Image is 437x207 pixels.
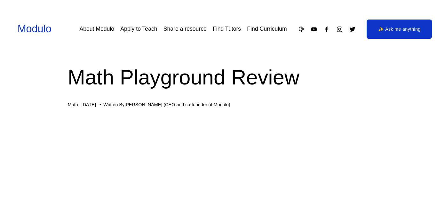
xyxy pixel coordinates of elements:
[82,102,96,107] span: [DATE]
[323,26,330,33] a: Facebook
[349,26,356,33] a: Twitter
[163,23,207,35] a: Share a resource
[336,26,343,33] a: Instagram
[79,23,114,35] a: About Modulo
[311,26,317,33] a: YouTube
[298,26,305,33] a: Apple Podcasts
[124,102,230,107] a: [PERSON_NAME] (CEO and co-founder of Modulo)
[68,102,78,107] a: Math
[103,102,230,107] div: Written By
[18,23,52,35] a: Modulo
[68,63,369,92] h1: Math Playground Review
[247,23,287,35] a: Find Curriculum
[213,23,241,35] a: Find Tutors
[367,20,432,39] a: ✨ Ask me anything
[120,23,157,35] a: Apply to Teach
